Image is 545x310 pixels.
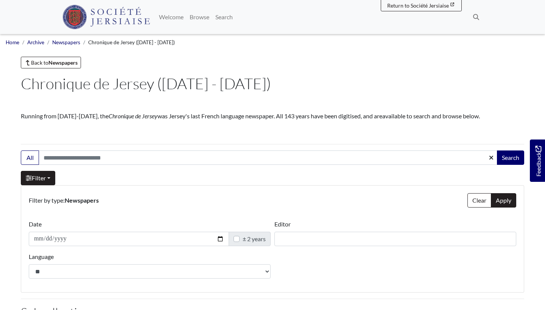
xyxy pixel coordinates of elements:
a: Newspapers [52,39,80,45]
p: Running from [DATE]-[DATE], the was Jersey's last French language newspaper. All 143 years have b... [21,112,524,121]
a: Archive [27,39,44,45]
button: Search [497,150,524,165]
label: Language [29,252,54,261]
button: Clear [467,193,491,208]
span: Return to Société Jersiaise [387,2,449,9]
label: ± 2 years [243,234,266,243]
label: Date [29,220,42,229]
a: Search [212,9,236,25]
em: Chronique de Jersey [109,112,157,119]
label: Filter by type: [29,193,99,208]
img: Société Jersiaise [62,5,150,29]
span: Chronique de Jersey ([DATE] - [DATE]) [88,39,175,45]
h1: Chronique de Jersey ([DATE] - [DATE]) [21,74,524,93]
span: Feedback [534,146,543,177]
a: Société Jersiaise logo [62,3,150,31]
label: Editor [274,220,291,229]
button: All [21,150,39,165]
a: Back toNewspapers [21,57,81,68]
button: Apply [491,193,516,208]
a: Home [6,39,19,45]
a: Would you like to provide feedback? [530,139,545,182]
strong: Newspapers [65,196,99,205]
a: Welcome [156,9,187,25]
input: Search this collection... [39,150,498,165]
a: Browse [187,9,212,25]
a: Filter [21,171,55,185]
strong: Newspapers [48,59,78,66]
